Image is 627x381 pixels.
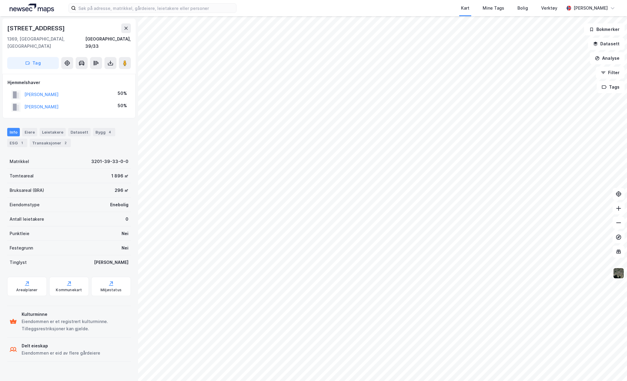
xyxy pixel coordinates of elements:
[590,52,625,64] button: Analyse
[483,5,504,12] div: Mine Tags
[40,128,66,136] div: Leietakere
[461,5,469,12] div: Kart
[597,352,627,381] div: Kontrollprogram for chat
[93,128,115,136] div: Bygg
[122,244,128,252] div: Nei
[22,318,128,332] div: Eiendommen er et registrert kulturminne. Tilleggsrestriksjoner kan gjelde.
[56,288,82,292] div: Kommunekart
[30,139,71,147] div: Transaksjoner
[22,349,100,357] div: Eiendommen er eid av flere gårdeiere
[101,288,122,292] div: Miljøstatus
[62,140,68,146] div: 2
[19,140,25,146] div: 1
[118,90,127,97] div: 50%
[584,23,625,35] button: Bokmerker
[68,128,91,136] div: Datasett
[22,311,128,318] div: Kulturminne
[7,35,85,50] div: 1369, [GEOGRAPHIC_DATA], [GEOGRAPHIC_DATA]
[22,128,37,136] div: Eiere
[541,5,557,12] div: Verktøy
[574,5,608,12] div: [PERSON_NAME]
[7,57,59,69] button: Tag
[10,230,29,237] div: Punktleie
[85,35,131,50] div: [GEOGRAPHIC_DATA], 39/33
[107,129,113,135] div: 4
[76,4,236,13] input: Søk på adresse, matrikkel, gårdeiere, leietakere eller personer
[7,139,27,147] div: ESG
[588,38,625,50] button: Datasett
[94,259,128,266] div: [PERSON_NAME]
[115,187,128,194] div: 296 ㎡
[7,128,20,136] div: Info
[597,352,627,381] iframe: Chat Widget
[16,288,38,292] div: Arealplaner
[10,4,54,13] img: logo.a4113a55bc3d86da70a041830d287a7e.svg
[10,244,33,252] div: Festegrunn
[10,187,44,194] div: Bruksareal (BRA)
[10,216,44,223] div: Antall leietakere
[613,268,624,279] img: 9k=
[118,102,127,109] div: 50%
[125,216,128,223] div: 0
[122,230,128,237] div: Nei
[10,201,40,208] div: Eiendomstype
[8,79,131,86] div: Hjemmelshaver
[10,172,34,180] div: Tomteareal
[110,201,128,208] div: Enebolig
[517,5,528,12] div: Bolig
[7,23,66,33] div: [STREET_ADDRESS]
[111,172,128,180] div: 1 896 ㎡
[22,342,100,349] div: Delt eieskap
[10,259,27,266] div: Tinglyst
[597,81,625,93] button: Tags
[91,158,128,165] div: 3201-39-33-0-0
[10,158,29,165] div: Matrikkel
[596,67,625,79] button: Filter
